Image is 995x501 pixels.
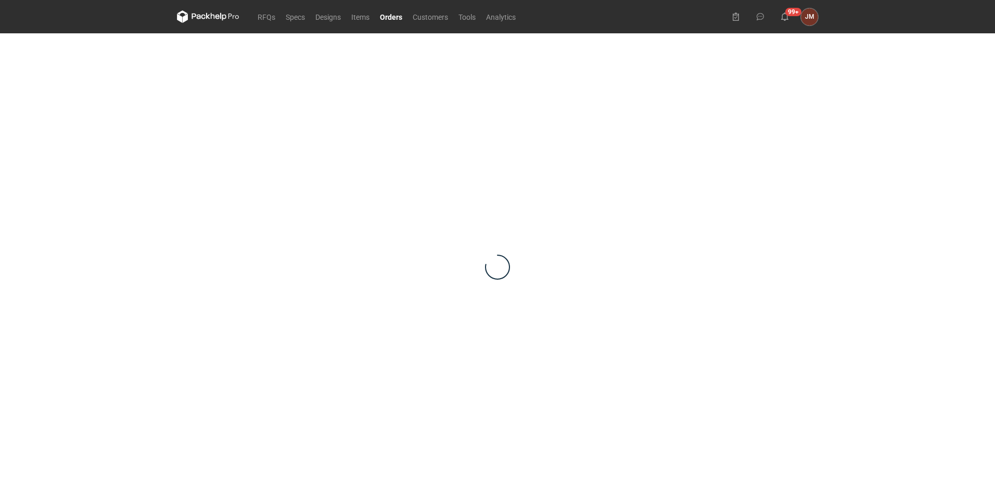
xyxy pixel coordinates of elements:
a: Designs [310,10,346,23]
a: Analytics [481,10,521,23]
a: Tools [453,10,481,23]
a: Items [346,10,375,23]
a: RFQs [252,10,280,23]
a: Specs [280,10,310,23]
div: JOANNA MOCZAŁA [801,8,818,26]
button: 99+ [776,8,793,25]
a: Customers [407,10,453,23]
svg: Packhelp Pro [177,10,239,23]
button: JM [801,8,818,26]
a: Orders [375,10,407,23]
